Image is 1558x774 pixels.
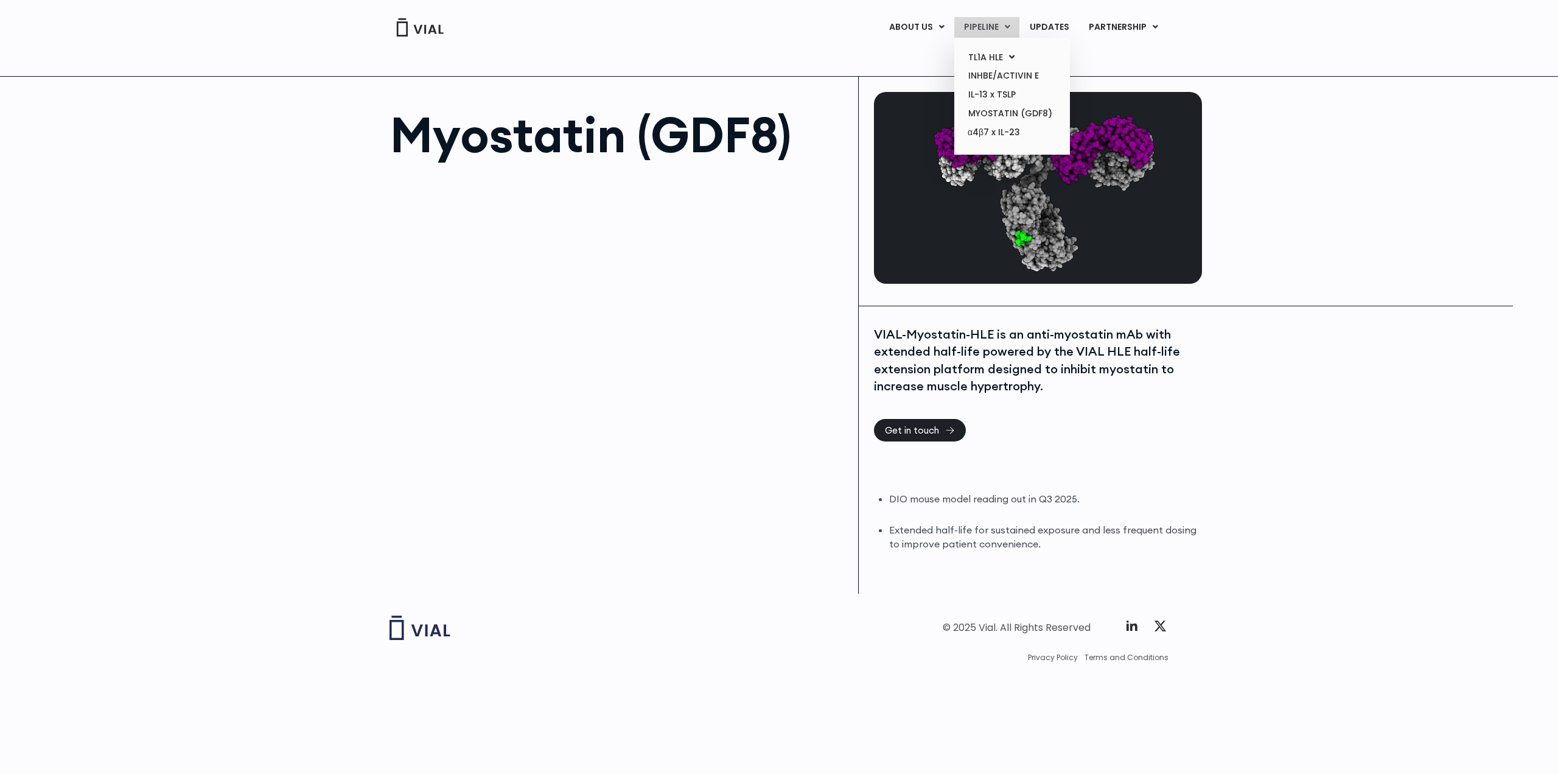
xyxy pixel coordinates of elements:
[959,48,1065,67] a: TL1A HLEMenu Toggle
[954,17,1019,38] a: PIPELINEMenu Toggle
[389,616,450,640] img: Vial logo wih "Vial" spelled out
[889,523,1199,551] li: Extended half-life for sustained exposure and less frequent dosing to improve patient convenience.
[879,17,954,38] a: ABOUT USMenu Toggle
[396,18,444,37] img: Vial Logo
[959,123,1065,142] a: α4β7 x IL-23
[885,426,939,435] span: Get in touch
[390,110,846,159] h1: Myostatin (GDF8)
[959,66,1065,85] a: INHBE/ACTIVIN E
[874,326,1199,395] div: VIAL-Myostatin-HLE is an anti-myostatin mAb with extended half-life powered by the VIAL HLE half-...
[1079,17,1168,38] a: PARTNERSHIPMenu Toggle
[943,621,1091,635] div: © 2025 Vial. All Rights Reserved
[959,104,1065,123] a: MYOSTATIN (GDF8)
[1028,652,1078,663] a: Privacy Policy
[1085,652,1168,663] a: Terms and Conditions
[874,419,966,442] a: Get in touch
[889,492,1199,506] li: DIO mouse model reading out in Q3 2025.
[1020,17,1078,38] a: UPDATES
[959,85,1065,104] a: IL-13 x TSLP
